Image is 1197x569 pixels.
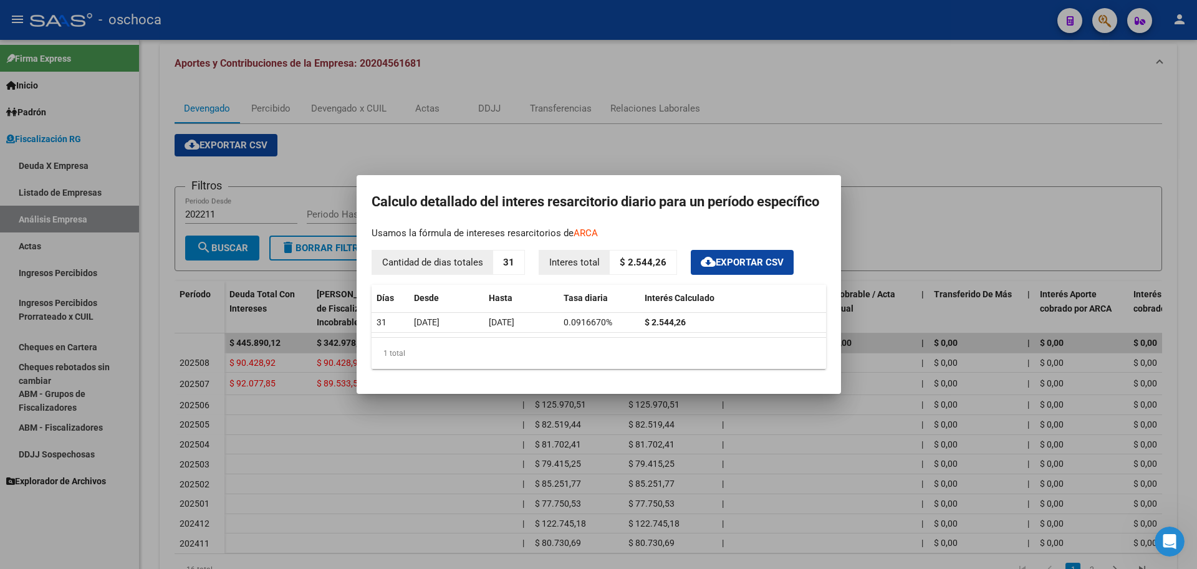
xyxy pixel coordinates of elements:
[645,293,714,303] span: Interés Calculado
[484,285,559,312] datatable-header-cell: Hasta
[1155,527,1185,557] iframe: Intercom live chat
[372,285,409,312] datatable-header-cell: Días
[489,293,512,303] span: Hasta
[539,251,610,275] p: Interes total
[701,257,784,268] span: Exportar CSV
[701,254,716,269] mat-icon: cloud_download
[564,293,608,303] span: Tasa diaria
[414,317,440,327] span: [DATE]
[640,285,826,312] datatable-header-cell: Interés Calculado
[645,317,686,327] strong: $ 2.544,26
[564,317,612,327] span: 0.0916670%
[620,257,666,268] strong: $ 2.544,26
[414,293,439,303] span: Desde
[574,227,598,239] a: ARCA
[493,251,524,275] p: 31
[377,293,394,303] span: Días
[372,338,826,369] div: 1 total
[409,285,484,312] datatable-header-cell: Desde
[372,251,493,275] p: Cantidad de dias totales
[377,317,387,327] span: 31
[559,285,640,312] datatable-header-cell: Tasa diaria
[372,226,826,241] p: Usamos la fórmula de intereses resarcitorios de
[691,250,794,275] button: Exportar CSV
[372,190,826,214] h2: Calculo detallado del interes resarcitorio diario para un período específico
[489,317,514,327] span: [DATE]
